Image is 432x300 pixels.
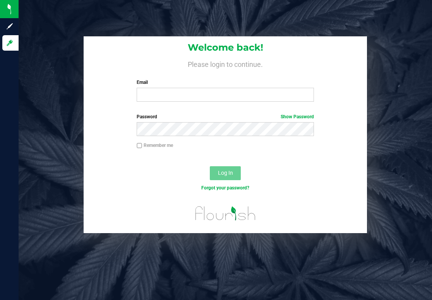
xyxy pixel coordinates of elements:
[210,166,241,180] button: Log In
[137,79,314,86] label: Email
[137,143,142,148] input: Remember me
[137,142,173,149] label: Remember me
[281,114,314,119] a: Show Password
[6,39,14,47] inline-svg: Log in
[6,22,14,30] inline-svg: Sign up
[190,199,261,227] img: flourish_logo.svg
[84,59,367,68] h4: Please login to continue.
[201,185,249,191] a: Forgot your password?
[137,114,157,119] span: Password
[218,170,233,176] span: Log In
[84,43,367,53] h1: Welcome back!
